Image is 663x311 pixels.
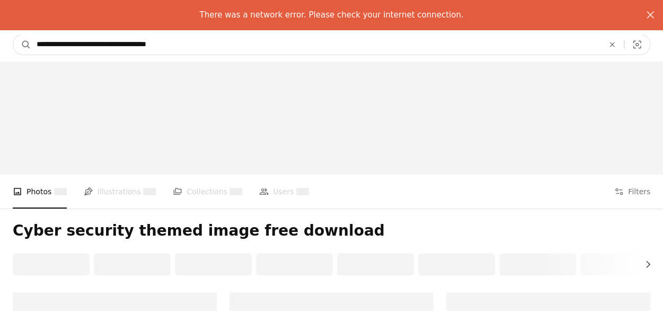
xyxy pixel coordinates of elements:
[600,34,624,55] button: Clear
[173,175,242,209] a: Collections
[259,175,309,209] a: Users
[13,34,650,55] form: Find visuals sitewide
[624,34,650,55] button: Visual search
[638,254,650,275] button: scroll list to the right
[13,221,650,240] h1: Cyber security themed image free download
[199,8,463,21] p: There was a network error. Please check your internet connection.
[84,175,156,209] a: Illustrations
[614,175,650,209] button: Filters
[13,34,31,55] button: Search Unsplash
